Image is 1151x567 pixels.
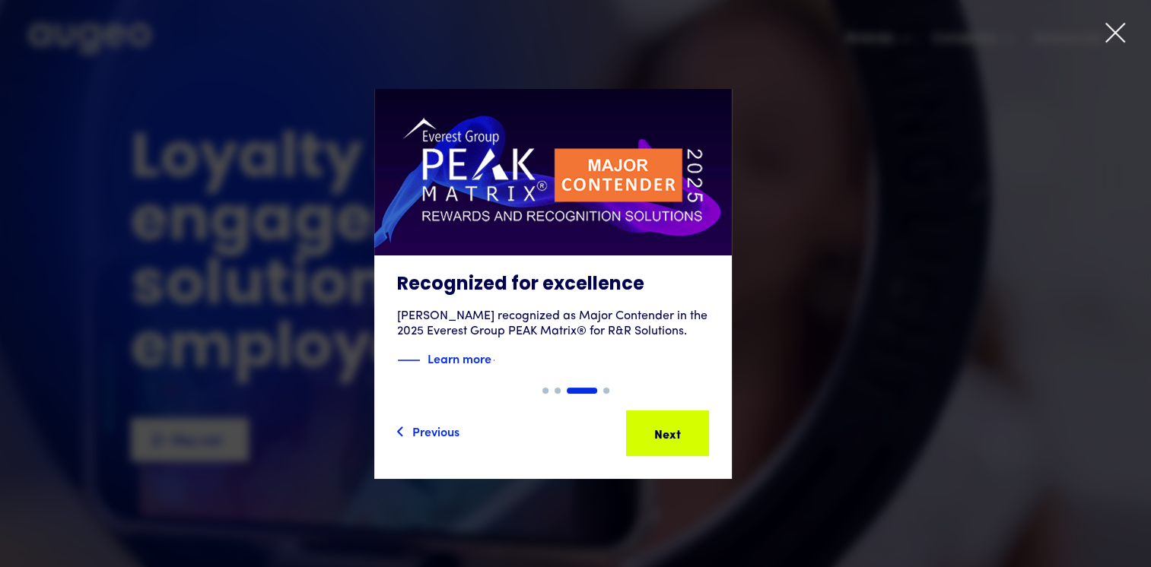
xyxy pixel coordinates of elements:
[626,410,709,456] a: Next
[603,388,609,394] div: Show slide 4 of 4
[397,351,420,369] img: Blue decorative line
[567,388,597,394] div: Show slide 3 of 4
[397,274,709,296] h3: Recognized for excellence
[555,388,561,394] div: Show slide 2 of 4
[542,388,548,394] div: Show slide 1 of 4
[412,422,459,440] div: Previous
[644,424,670,442] div: Next
[678,424,704,442] div: Next
[397,309,709,339] div: [PERSON_NAME] recognized as Major Contender in the 2025 Everest Group PEAK Matrix® for R&R Soluti...
[374,89,732,388] a: Recognized for excellence[PERSON_NAME] recognized as Major Contender in the 2025 Everest Group PE...
[428,350,491,366] strong: Learn more
[493,351,516,369] img: Blue text arrow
